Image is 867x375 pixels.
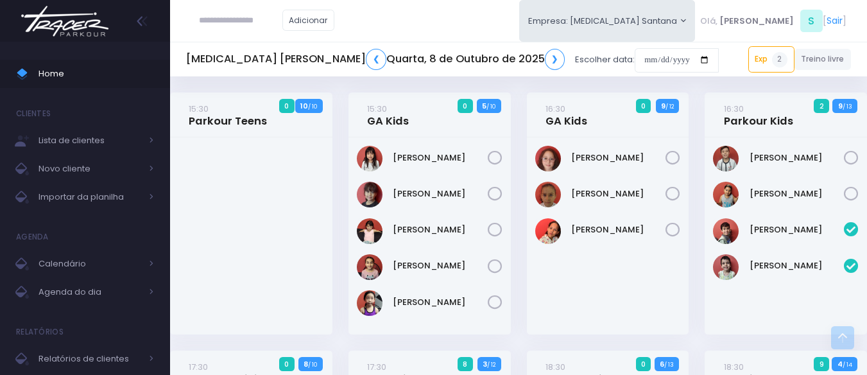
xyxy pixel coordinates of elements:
h4: Agenda [16,224,49,250]
small: / 14 [843,361,852,369]
small: / 10 [486,103,495,110]
small: / 13 [843,103,852,110]
img: Valentina Eduarda Azevedo [535,218,561,244]
span: Novo cliente [39,161,141,177]
strong: 10 [300,101,308,111]
img: Matheus Morbach de Freitas [713,254,739,280]
span: Agenda do dia [39,284,141,301]
a: Sair [827,14,843,28]
span: 9 [814,357,829,371]
span: 2 [772,52,787,67]
small: 15:30 [189,103,209,115]
span: 0 [636,357,651,371]
span: Lista de clientes [39,132,141,149]
small: 16:30 [724,103,744,115]
strong: 6 [660,359,664,369]
a: 16:30GA Kids [545,102,587,128]
span: Home [39,65,154,82]
small: / 12 [665,103,674,110]
img: Rafaela tiosso zago [535,182,561,207]
a: ❯ [545,49,565,70]
h4: Clientes [16,101,51,126]
span: Olá, [700,15,717,28]
a: [PERSON_NAME] [393,223,488,236]
small: 18:30 [724,361,744,373]
a: [PERSON_NAME] [393,187,488,200]
a: [PERSON_NAME] [393,152,488,164]
span: 0 [458,99,473,113]
small: / 12 [487,361,495,369]
small: 15:30 [367,103,387,115]
img: Leonardo Pacheco de Toledo Barros [713,146,739,171]
img: Niara Belisário Cruz [357,254,382,280]
span: 0 [279,99,295,113]
small: 17:30 [189,361,208,373]
img: Isabela Kazumi Maruya de Carvalho [357,182,382,207]
a: [PERSON_NAME] [750,259,845,272]
img: Manuella Brandão oliveira [535,146,561,171]
a: [PERSON_NAME] [750,223,845,236]
img: Jorge Lima [713,218,739,244]
a: Adicionar [282,10,335,31]
small: / 13 [664,361,674,369]
span: Importar da planilha [39,189,141,205]
span: 0 [279,357,295,371]
span: [PERSON_NAME] [719,15,794,28]
a: [PERSON_NAME] [571,187,666,200]
strong: 9 [838,101,843,111]
strong: 3 [483,359,487,369]
a: ❮ [366,49,386,70]
a: Exp2 [748,46,794,72]
img: Manuella Velloso Beio [357,218,382,244]
span: 0 [636,99,651,113]
span: 2 [814,99,829,113]
a: [PERSON_NAME] [750,187,845,200]
span: 8 [458,357,473,371]
a: [PERSON_NAME] [750,152,845,164]
a: 15:30Parkour Teens [189,102,267,128]
div: Escolher data: [186,45,719,74]
strong: 9 [661,101,665,111]
img: Serena Tseng [357,290,382,316]
small: / 10 [308,361,317,369]
div: [ ] [695,6,851,35]
img: Giovanna Akari Uehara [357,146,382,171]
a: 15:30GA Kids [367,102,409,128]
a: [PERSON_NAME] [571,223,666,236]
small: 16:30 [545,103,565,115]
span: Calendário [39,256,141,272]
a: [PERSON_NAME] [393,296,488,309]
strong: 8 [304,359,308,369]
small: / 10 [308,103,317,110]
a: [PERSON_NAME] [571,152,666,164]
strong: 5 [482,101,486,111]
small: 18:30 [545,361,565,373]
a: [PERSON_NAME] [393,259,488,272]
strong: 4 [837,359,843,369]
small: 17:30 [367,361,386,373]
h5: [MEDICAL_DATA] [PERSON_NAME] Quarta, 8 de Outubro de 2025 [186,49,565,70]
span: Relatórios de clientes [39,351,141,367]
a: Treino livre [794,49,852,70]
a: 16:30Parkour Kids [724,102,793,128]
h4: Relatórios [16,319,64,345]
span: S [800,10,823,32]
img: Pedro Eduardo Leite de Oliveira [713,182,739,207]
